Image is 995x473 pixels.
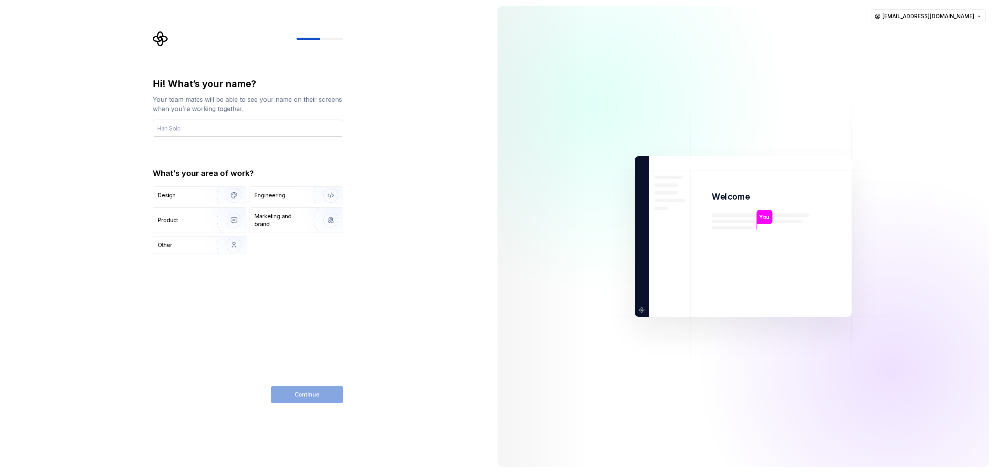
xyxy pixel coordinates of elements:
[882,12,974,20] span: [EMAIL_ADDRESS][DOMAIN_NAME]
[153,31,168,47] svg: Supernova Logo
[255,191,285,199] div: Engineering
[153,120,343,137] input: Han Solo
[158,191,176,199] div: Design
[153,78,343,90] div: Hi! What’s your name?
[153,168,343,179] div: What’s your area of work?
[759,213,770,221] p: You
[158,216,178,224] div: Product
[158,241,172,249] div: Other
[871,9,986,23] button: [EMAIL_ADDRESS][DOMAIN_NAME]
[712,191,750,202] p: Welcome
[255,212,307,228] div: Marketing and brand
[153,95,343,113] div: Your team mates will be able to see your name on their screens when you’re working together.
